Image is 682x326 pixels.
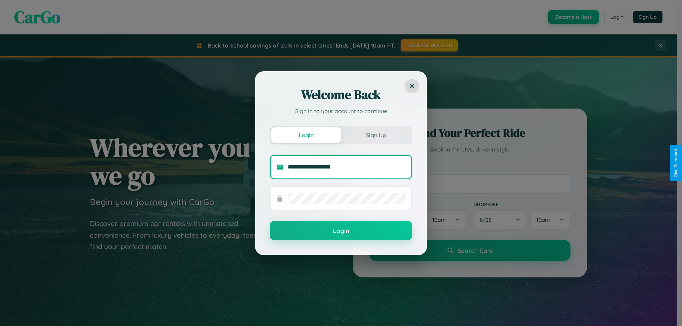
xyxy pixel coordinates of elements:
[673,149,678,177] div: Give Feedback
[270,107,412,115] p: Sign in to your account to continue
[270,86,412,103] h2: Welcome Back
[270,221,412,240] button: Login
[341,127,411,143] button: Sign Up
[271,127,341,143] button: Login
